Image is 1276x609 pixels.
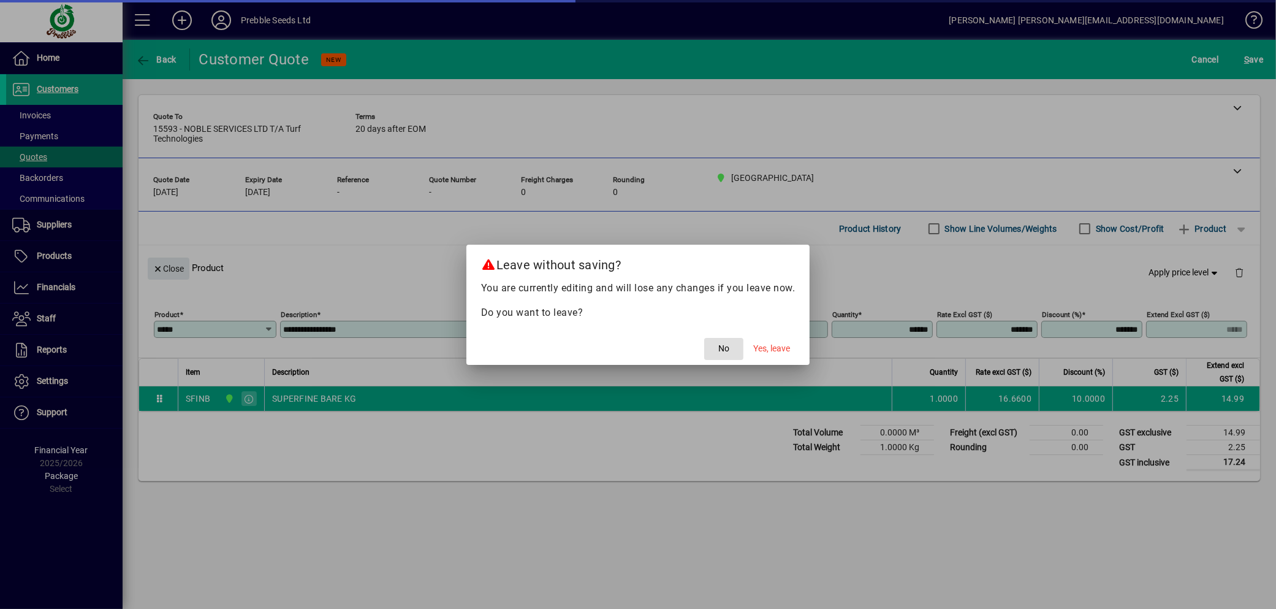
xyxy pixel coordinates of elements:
[704,338,743,360] button: No
[718,342,729,355] span: No
[753,342,790,355] span: Yes, leave
[481,281,796,296] p: You are currently editing and will lose any changes if you leave now.
[466,245,810,280] h2: Leave without saving?
[748,338,795,360] button: Yes, leave
[481,305,796,320] p: Do you want to leave?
